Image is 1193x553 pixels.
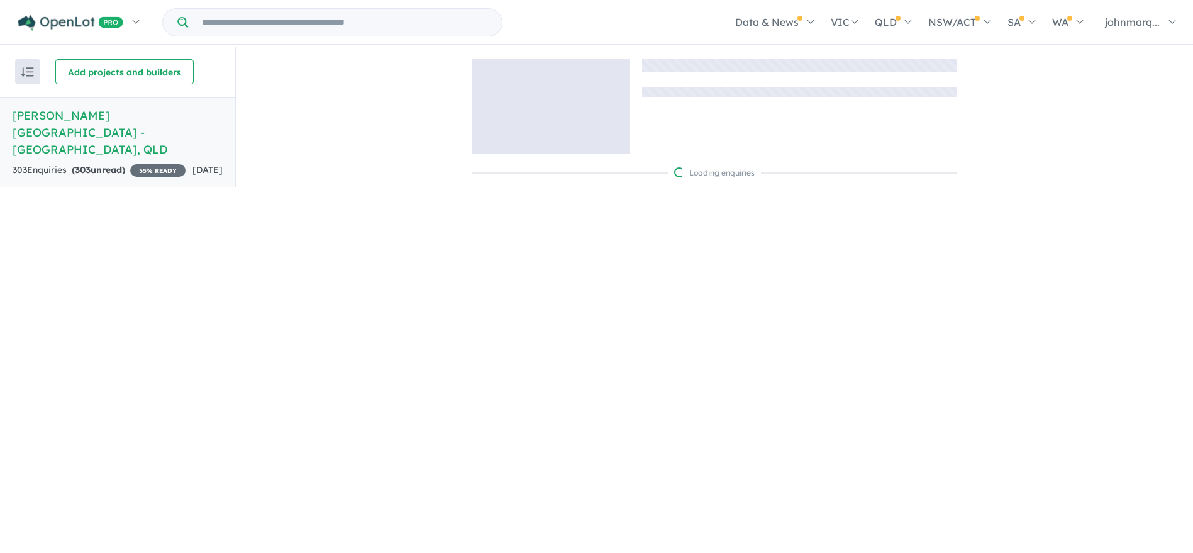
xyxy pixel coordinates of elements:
[75,164,91,176] span: 303
[21,67,34,77] img: sort.svg
[13,107,223,158] h5: [PERSON_NAME][GEOGRAPHIC_DATA] - [GEOGRAPHIC_DATA] , QLD
[18,15,123,31] img: Openlot PRO Logo White
[130,164,186,177] span: 35 % READY
[1105,16,1160,28] span: johnmarq...
[72,164,125,176] strong: ( unread)
[674,167,755,179] div: Loading enquiries
[55,59,194,84] button: Add projects and builders
[13,163,186,178] div: 303 Enquir ies
[192,164,223,176] span: [DATE]
[191,9,499,36] input: Try estate name, suburb, builder or developer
